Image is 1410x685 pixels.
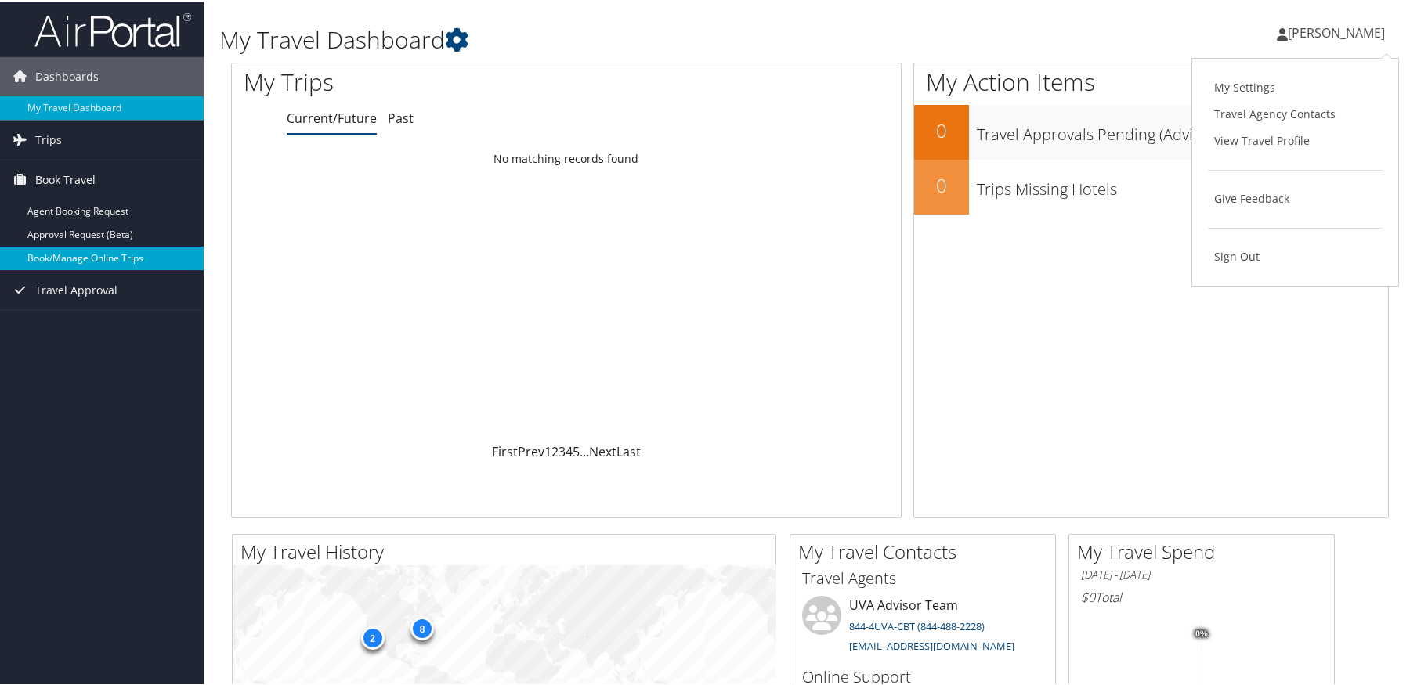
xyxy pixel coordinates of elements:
[35,56,99,95] span: Dashboards
[35,159,96,198] span: Book Travel
[232,143,901,171] td: No matching records found
[589,442,616,459] a: Next
[977,114,1388,144] h3: Travel Approvals Pending (Advisor Booked)
[388,108,414,125] a: Past
[849,618,985,632] a: 844-4UVA-CBT (844-488-2228)
[1081,587,1322,604] h6: Total
[914,158,1388,213] a: 0Trips Missing Hotels
[360,624,384,647] div: 2
[492,442,518,459] a: First
[544,442,551,459] a: 1
[240,537,775,564] h2: My Travel History
[1208,99,1383,126] a: Travel Agency Contacts
[35,119,62,158] span: Trips
[977,169,1388,199] h3: Trips Missing Hotels
[616,442,641,459] a: Last
[849,637,1014,651] a: [EMAIL_ADDRESS][DOMAIN_NAME]
[1277,8,1401,55] a: [PERSON_NAME]
[1195,628,1208,637] tspan: 0%
[1081,587,1095,604] span: $0
[551,442,559,459] a: 2
[566,442,573,459] a: 4
[518,442,544,459] a: Prev
[244,64,610,97] h1: My Trips
[580,442,589,459] span: …
[802,566,1043,588] h3: Travel Agents
[914,171,969,197] h2: 0
[573,442,580,459] a: 5
[798,537,1055,564] h2: My Travel Contacts
[1077,537,1334,564] h2: My Travel Spend
[219,22,1007,55] h1: My Travel Dashboard
[1081,566,1322,581] h6: [DATE] - [DATE]
[410,615,434,638] div: 8
[914,116,969,142] h2: 0
[559,442,566,459] a: 3
[1208,242,1383,269] a: Sign Out
[794,594,1051,658] li: UVA Advisor Team
[1288,23,1385,40] span: [PERSON_NAME]
[35,269,117,308] span: Travel Approval
[1208,126,1383,153] a: View Travel Profile
[1208,184,1383,211] a: Give Feedback
[914,64,1388,97] h1: My Action Items
[34,10,191,47] img: airportal-logo.png
[1208,73,1383,99] a: My Settings
[914,103,1388,158] a: 0Travel Approvals Pending (Advisor Booked)
[287,108,377,125] a: Current/Future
